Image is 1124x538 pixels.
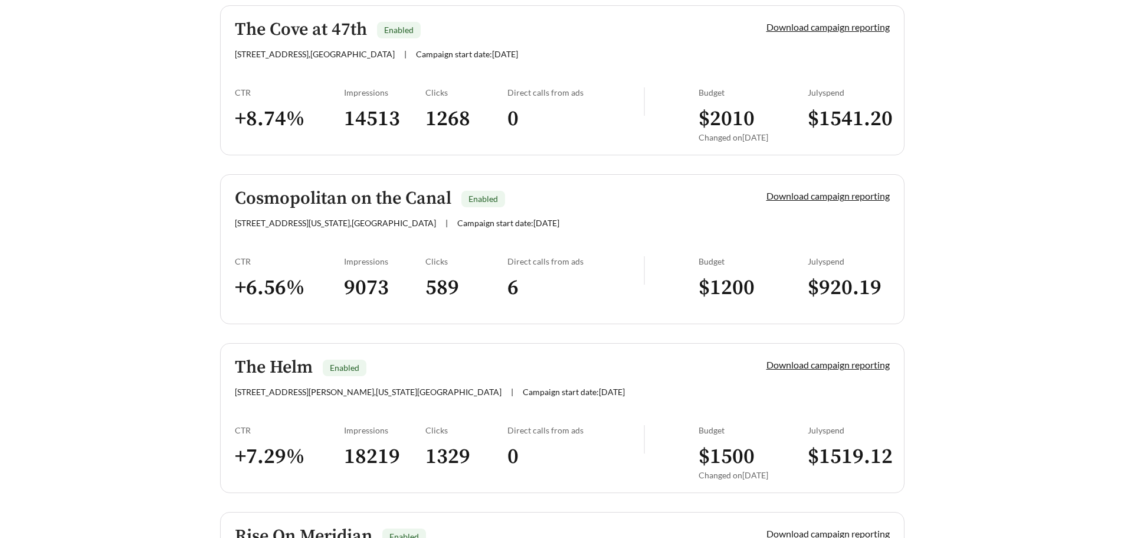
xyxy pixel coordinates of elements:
[235,275,344,301] h3: + 6.56 %
[425,275,507,301] h3: 589
[235,256,344,266] div: CTR
[507,256,644,266] div: Direct calls from ads
[344,425,426,435] div: Impressions
[235,358,313,377] h5: The Helm
[507,87,644,97] div: Direct calls from ads
[699,444,808,470] h3: $ 1500
[644,425,645,454] img: line
[507,444,644,470] h3: 0
[468,194,498,204] span: Enabled
[344,275,426,301] h3: 9073
[235,87,344,97] div: CTR
[235,106,344,132] h3: + 8.74 %
[235,189,451,208] h5: Cosmopolitan on the Canal
[220,5,905,155] a: The Cove at 47thEnabled[STREET_ADDRESS],[GEOGRAPHIC_DATA]|Campaign start date:[DATE]Download camp...
[344,87,426,97] div: Impressions
[644,256,645,285] img: line
[766,359,890,370] a: Download campaign reporting
[235,20,367,40] h5: The Cove at 47th
[235,49,395,59] span: [STREET_ADDRESS] , [GEOGRAPHIC_DATA]
[644,87,645,116] img: line
[699,87,808,97] div: Budget
[384,25,414,35] span: Enabled
[699,275,808,301] h3: $ 1200
[699,425,808,435] div: Budget
[699,470,808,480] div: Changed on [DATE]
[766,21,890,32] a: Download campaign reporting
[445,218,448,228] span: |
[699,256,808,266] div: Budget
[699,132,808,142] div: Changed on [DATE]
[235,425,344,435] div: CTR
[235,444,344,470] h3: + 7.29 %
[523,387,625,397] span: Campaign start date: [DATE]
[808,275,890,301] h3: $ 920.19
[416,49,518,59] span: Campaign start date: [DATE]
[425,87,507,97] div: Clicks
[220,343,905,493] a: The HelmEnabled[STREET_ADDRESS][PERSON_NAME],[US_STATE][GEOGRAPHIC_DATA]|Campaign start date:[DAT...
[220,174,905,324] a: Cosmopolitan on the CanalEnabled[STREET_ADDRESS][US_STATE],[GEOGRAPHIC_DATA]|Campaign start date:...
[425,444,507,470] h3: 1329
[457,218,559,228] span: Campaign start date: [DATE]
[507,425,644,435] div: Direct calls from ads
[699,106,808,132] h3: $ 2010
[808,425,890,435] div: July spend
[235,218,436,228] span: [STREET_ADDRESS][US_STATE] , [GEOGRAPHIC_DATA]
[766,190,890,201] a: Download campaign reporting
[344,106,426,132] h3: 14513
[507,106,644,132] h3: 0
[507,275,644,301] h3: 6
[425,425,507,435] div: Clicks
[808,106,890,132] h3: $ 1541.20
[425,256,507,266] div: Clicks
[404,49,407,59] span: |
[344,444,426,470] h3: 18219
[808,444,890,470] h3: $ 1519.12
[425,106,507,132] h3: 1268
[344,256,426,266] div: Impressions
[511,387,513,397] span: |
[330,363,359,373] span: Enabled
[235,387,502,397] span: [STREET_ADDRESS][PERSON_NAME] , [US_STATE][GEOGRAPHIC_DATA]
[808,87,890,97] div: July spend
[808,256,890,266] div: July spend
